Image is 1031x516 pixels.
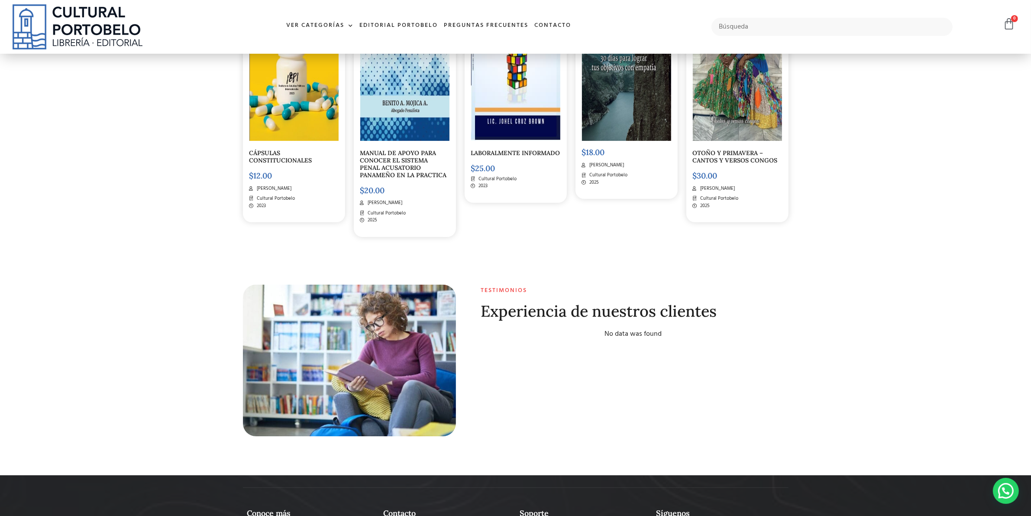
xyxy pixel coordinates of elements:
bdi: 20.00 [360,185,385,195]
h2: Testimonios [481,287,786,295]
span: 2025 [587,179,599,186]
span: Cultural Portobelo [587,172,627,179]
span: Cultural Portobelo [365,210,406,217]
h3: Experiencia de nuestros clientes [481,303,786,320]
bdi: 30.00 [693,171,717,181]
span: [PERSON_NAME] [365,199,402,207]
a: LABORALMENTE INFORMADO [471,149,560,157]
span: 2025 [698,202,710,210]
span: $ [471,163,475,173]
a: Preguntas frecuentes [441,16,531,35]
span: 2025 [365,217,377,224]
bdi: 25.00 [471,163,495,173]
span: 0 [1011,15,1018,22]
span: $ [582,147,586,157]
a: Editorial Portobelo [356,16,441,35]
span: 2023 [476,182,488,190]
span: Cultural Portobelo [698,195,738,202]
span: Cultural Portobelo [255,195,295,202]
span: $ [693,171,697,181]
bdi: 12.00 [249,171,272,181]
a: CÁPSULAS CONSTITUCIONALES [249,149,312,164]
a: Ver Categorías [283,16,356,35]
span: Cultural Portobelo [476,175,517,183]
span: $ [249,171,254,181]
span: [PERSON_NAME] [698,185,735,192]
a: OTOÑO Y PRIMAVERA – CANTOS Y VERSOS CONGOS [693,149,778,164]
span: 2023 [255,202,266,210]
span: $ [360,185,365,195]
input: Búsqueda [711,18,953,36]
a: Contacto [531,16,574,35]
span: [PERSON_NAME] [587,162,624,169]
a: 0 [1003,18,1015,30]
span: [PERSON_NAME] [255,185,291,192]
bdi: 18.00 [582,147,605,157]
a: MANUAL DE APOYO PARA CONOCER EL SISTEMA PENAL ACUSATORIO PANAMEÑO EN LA PRACTICA [360,149,447,178]
div: No data was found [481,329,786,339]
